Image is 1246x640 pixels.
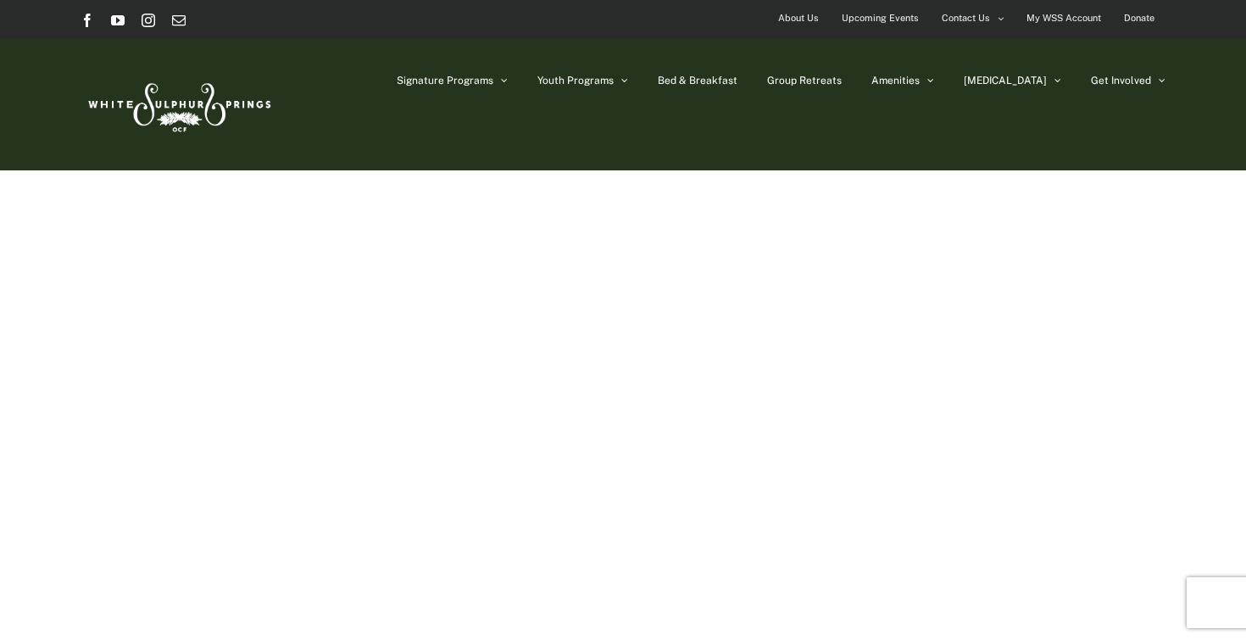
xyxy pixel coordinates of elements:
[81,14,94,27] a: Facebook
[942,6,990,31] span: Contact Us
[767,75,842,86] span: Group Retreats
[142,14,155,27] a: Instagram
[397,75,493,86] span: Signature Programs
[964,75,1047,86] span: [MEDICAL_DATA]
[964,38,1061,123] a: [MEDICAL_DATA]
[1091,75,1151,86] span: Get Involved
[1124,6,1154,31] span: Donate
[537,38,628,123] a: Youth Programs
[767,38,842,123] a: Group Retreats
[397,38,1165,123] nav: Main Menu
[842,6,919,31] span: Upcoming Events
[871,75,920,86] span: Amenities
[172,14,186,27] a: Email
[1091,38,1165,123] a: Get Involved
[871,38,934,123] a: Amenities
[81,64,275,144] img: White Sulphur Springs Logo
[1026,6,1101,31] span: My WSS Account
[111,14,125,27] a: YouTube
[537,75,614,86] span: Youth Programs
[778,6,819,31] span: About Us
[397,38,508,123] a: Signature Programs
[658,38,737,123] a: Bed & Breakfast
[658,75,737,86] span: Bed & Breakfast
